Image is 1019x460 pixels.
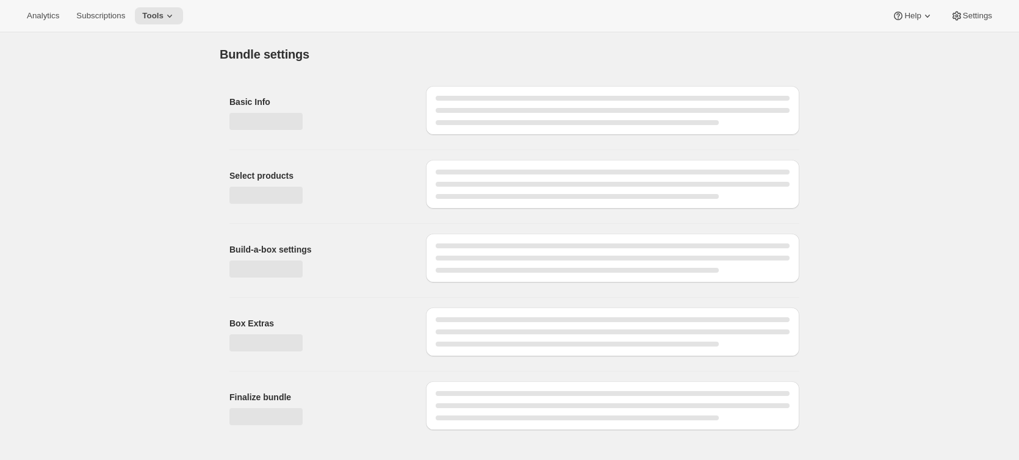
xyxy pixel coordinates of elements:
span: Tools [142,11,164,21]
button: Subscriptions [69,7,132,24]
span: Analytics [27,11,59,21]
button: Tools [135,7,183,24]
h1: Bundle settings [220,47,309,62]
h2: Box Extras [229,317,406,329]
h2: Build-a-box settings [229,243,406,256]
button: Help [885,7,940,24]
h2: Select products [229,170,406,182]
span: Settings [963,11,992,21]
h2: Finalize bundle [229,391,406,403]
div: Page loading [205,32,814,440]
button: Analytics [20,7,67,24]
h2: Basic Info [229,96,406,108]
span: Subscriptions [76,11,125,21]
button: Settings [943,7,999,24]
span: Help [904,11,921,21]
